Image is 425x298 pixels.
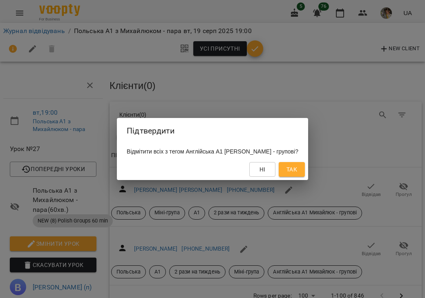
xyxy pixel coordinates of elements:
[286,165,297,174] span: Так
[127,125,298,137] h2: Підтвердити
[279,162,305,177] button: Так
[117,144,308,159] div: Відмітити всіх з тегом Англійська А1 [PERSON_NAME] - групові?
[249,162,275,177] button: Ні
[259,165,266,174] span: Ні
